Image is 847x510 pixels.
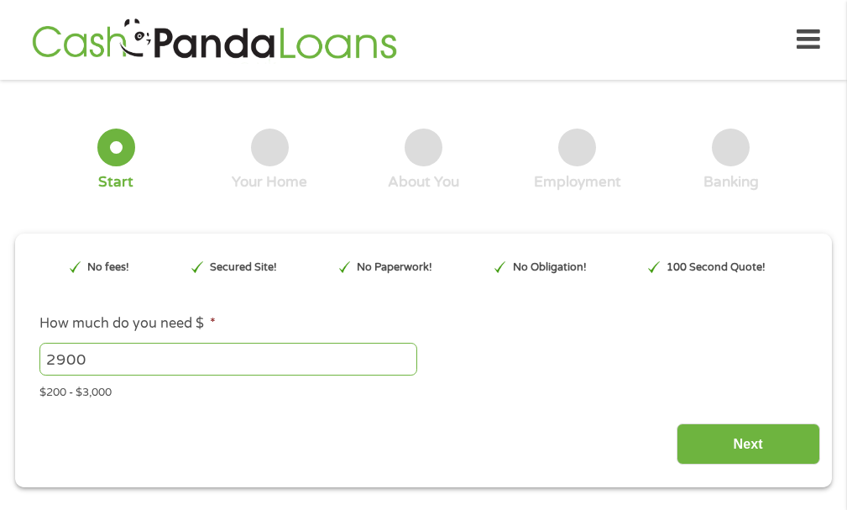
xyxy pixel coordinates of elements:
[703,173,759,192] div: Banking
[232,173,307,192] div: Your Home
[39,315,216,333] label: How much do you need $
[87,260,129,276] p: No fees!
[534,173,621,192] div: Employment
[357,260,432,276] p: No Paperwork!
[98,173,133,192] div: Start
[27,16,401,64] img: GetLoanNow Logo
[667,260,766,276] p: 100 Second Quote!
[513,260,587,276] p: No Obligation!
[39,378,808,401] div: $200 - $3,000
[677,423,820,465] input: Next
[210,260,277,276] p: Secured Site!
[388,173,459,192] div: About You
